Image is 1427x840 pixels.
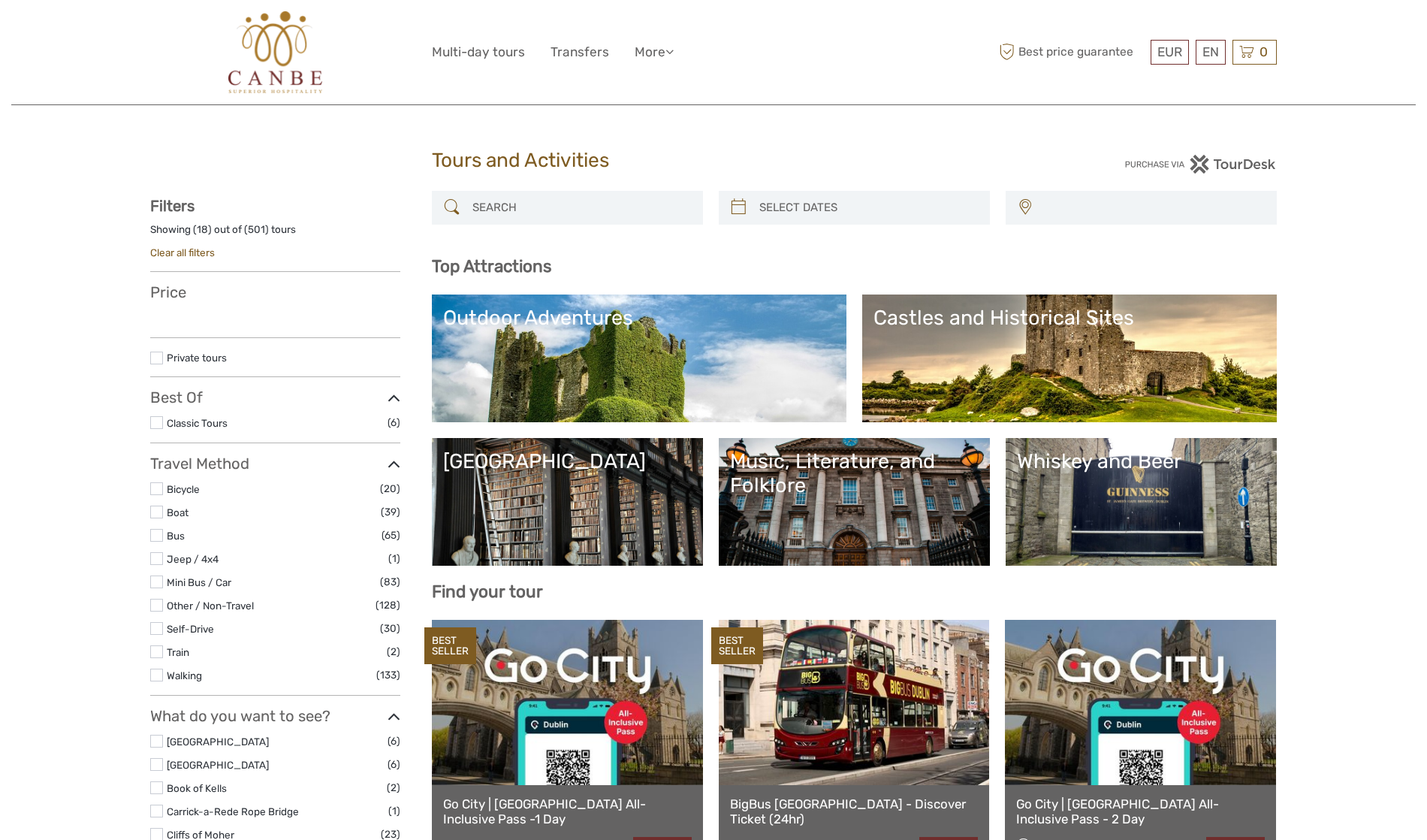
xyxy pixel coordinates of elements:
[1016,796,1265,827] a: Go City | [GEOGRAPHIC_DATA] All-Inclusive Pass - 2 Day
[388,756,400,773] span: (6)
[388,550,400,567] span: (1)
[167,352,227,364] a: Private tours
[635,41,674,63] a: More
[432,256,551,276] b: Top Attractions
[432,582,543,602] b: Find your tour
[167,506,189,518] a: Boat
[380,620,400,637] span: (30)
[711,627,763,665] div: BEST SELLER
[150,707,400,725] h3: What do you want to see?
[387,643,400,660] span: (2)
[995,40,1147,65] span: Best price guarantee
[167,805,299,817] a: Carrick-a-Rede Rope Bridge
[228,11,322,93] img: 602-0fc6e88d-d366-4c1d-ad88-b45bd91116e8_logo_big.jpg
[730,796,979,827] a: BigBus [GEOGRAPHIC_DATA] - Discover Ticket (24hr)
[1257,44,1270,59] span: 0
[150,388,400,406] h3: Best Of
[873,306,1266,330] div: Castles and Historical Sites
[443,796,692,827] a: Go City | [GEOGRAPHIC_DATA] All-Inclusive Pass -1 Day
[388,733,400,750] span: (6)
[167,530,185,542] a: Bus
[150,197,195,215] strong: Filters
[753,195,982,221] input: SELECT DATES
[167,576,231,588] a: Mini Bus / Car
[730,449,979,554] a: Music, Literature, and Folklore
[167,669,202,681] a: Walking
[873,306,1266,411] a: Castles and Historical Sites
[376,597,400,614] span: (128)
[380,480,400,497] span: (20)
[443,449,692,473] div: [GEOGRAPHIC_DATA]
[443,306,835,330] div: Outdoor Adventures
[551,41,609,63] a: Transfers
[197,222,208,237] label: 18
[167,782,227,794] a: Book of Kells
[248,222,265,237] label: 501
[167,646,189,658] a: Train
[167,759,269,771] a: [GEOGRAPHIC_DATA]
[167,623,214,635] a: Self-Drive
[382,527,400,544] span: (65)
[376,666,400,684] span: (133)
[387,779,400,796] span: (2)
[167,600,254,612] a: Other / Non-Travel
[167,417,228,429] a: Classic Tours
[380,573,400,591] span: (83)
[432,41,525,63] a: Multi-day tours
[167,553,219,565] a: Jeep / 4x4
[432,149,995,173] h1: Tours and Activities
[1157,44,1182,59] span: EUR
[424,627,476,665] div: BEST SELLER
[730,449,979,498] div: Music, Literature, and Folklore
[388,802,400,820] span: (1)
[150,246,215,258] a: Clear all filters
[388,414,400,431] span: (6)
[150,455,400,473] h3: Travel Method
[1017,449,1266,473] div: Whiskey and Beer
[167,736,269,748] a: [GEOGRAPHIC_DATA]
[1017,449,1266,554] a: Whiskey and Beer
[381,503,400,521] span: (39)
[150,222,400,246] div: Showing ( ) out of ( ) tours
[443,449,692,554] a: [GEOGRAPHIC_DATA]
[167,483,200,495] a: Bicycle
[1124,155,1277,174] img: PurchaseViaTourDesk.png
[466,195,695,221] input: SEARCH
[443,306,835,411] a: Outdoor Adventures
[1196,40,1226,65] div: EN
[150,283,400,301] h3: Price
